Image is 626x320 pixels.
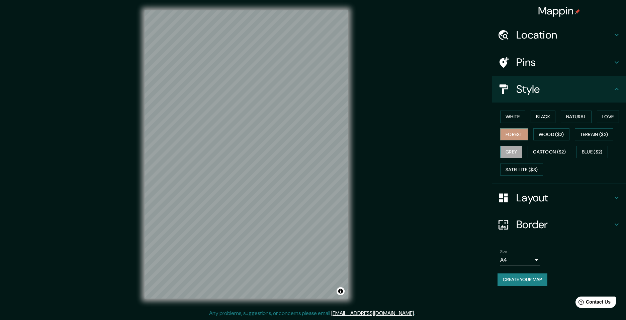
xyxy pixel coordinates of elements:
h4: Layout [516,191,613,204]
div: Pins [492,49,626,76]
label: Size [500,249,507,255]
canvas: Map [145,10,348,299]
div: . [415,309,416,317]
div: Location [492,21,626,48]
h4: Pins [516,56,613,69]
div: Style [492,76,626,103]
button: Love [597,111,619,123]
button: Grey [500,146,522,158]
img: pin-icon.png [575,9,580,14]
div: . [416,309,417,317]
button: Blue ($2) [576,146,608,158]
button: Wood ($2) [533,128,569,141]
button: Satellite ($3) [500,164,543,176]
button: Terrain ($2) [575,128,614,141]
button: Natural [561,111,592,123]
button: Cartoon ($2) [528,146,571,158]
button: Toggle attribution [337,287,345,295]
h4: Location [516,28,613,42]
iframe: Help widget launcher [566,294,619,313]
button: White [500,111,525,123]
a: [EMAIL_ADDRESS][DOMAIN_NAME] [331,310,414,317]
h4: Style [516,82,613,96]
div: Layout [492,184,626,211]
div: Border [492,211,626,238]
h4: Mappin [538,4,580,17]
button: Black [531,111,556,123]
h4: Border [516,218,613,231]
button: Create your map [498,273,547,286]
div: A4 [500,255,540,265]
button: Forest [500,128,528,141]
p: Any problems, suggestions, or concerns please email . [209,309,415,317]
